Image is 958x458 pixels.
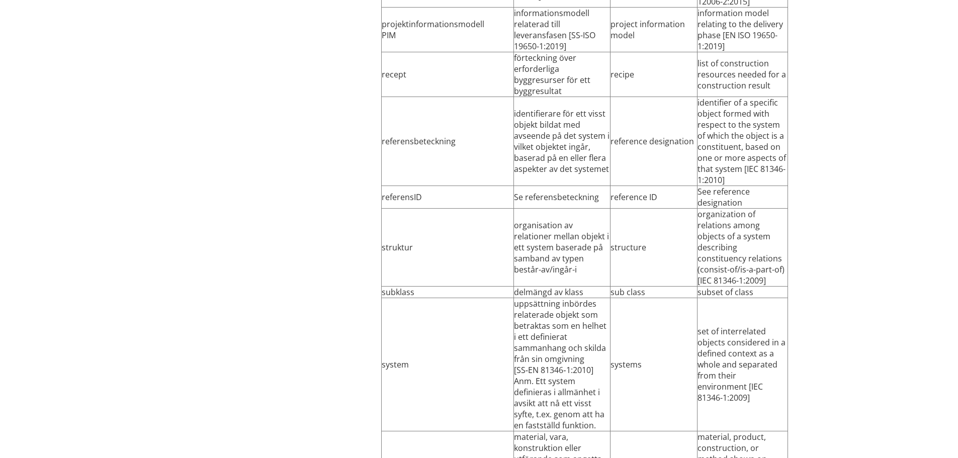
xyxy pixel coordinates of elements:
td: information model relating to the delivery phase [EN ISO 19650-1:2019] [698,8,788,52]
td: organization of relations among objects of a system describing constituency relations (consist-of... [698,209,788,287]
td: recept [381,52,513,97]
td: See reference designation [698,186,788,209]
td: subklass [381,287,513,298]
td: delmängd av klass [513,287,610,298]
td: project information model [610,8,698,52]
td: projektinformationsmodell PIM [381,8,513,52]
td: organisation av relationer mellan objekt i ett system baserade på samband av typen består-av/ingår-i [513,209,610,287]
td: identifierare för ett visst objekt bildat med avseende på det system i vilket objektet ingår, bas... [513,97,610,186]
td: list of construction resources needed for a construction result [698,52,788,97]
td: referensbeteckning [381,97,513,186]
td: subset of class [698,287,788,298]
td: system [381,298,513,431]
td: reference designation [610,97,698,186]
td: reference ID [610,186,698,209]
td: referensID [381,186,513,209]
td: structure [610,209,698,287]
td: Se referensbeteckning [513,186,610,209]
td: förteckning över erforderliga byggresurser för ett byggresultat [513,52,610,97]
td: set of interrelated objects considered in a defined context as a whole and separated from their e... [698,298,788,431]
td: systems [610,298,698,431]
td: recipe [610,52,698,97]
td: sub class [610,287,698,298]
td: identifier of a specific object formed with respect to the system of which the object is a consti... [698,97,788,186]
td: uppsättning inbördes relaterade objekt som betraktas som en helhet i ett definierat sammanhang oc... [513,298,610,431]
td: informationsmodell relaterad till leveransfasen [SS-ISO 19650-1:2019] [513,8,610,52]
td: struktur [381,209,513,287]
